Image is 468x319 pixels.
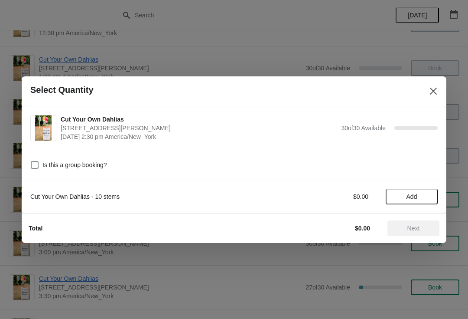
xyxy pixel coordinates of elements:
h2: Select Quantity [30,85,94,95]
strong: $0.00 [355,225,370,232]
button: Add [386,189,438,204]
strong: Total [29,225,42,232]
span: Is this a group booking? [42,161,107,169]
span: [DATE] 2:30 pm America/New_York [61,132,337,141]
div: $0.00 [288,192,368,201]
span: Cut Your Own Dahlias [61,115,337,124]
span: Add [406,193,417,200]
button: Close [426,83,441,99]
img: Cut Your Own Dahlias | 4 Jacobs Lane, Norwell, MA, USA | October 9 | 2:30 pm America/New_York [35,115,52,141]
span: 30 of 30 Available [341,125,386,132]
div: Cut Your Own Dahlias - 10 stems [30,192,271,201]
span: [STREET_ADDRESS][PERSON_NAME] [61,124,337,132]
